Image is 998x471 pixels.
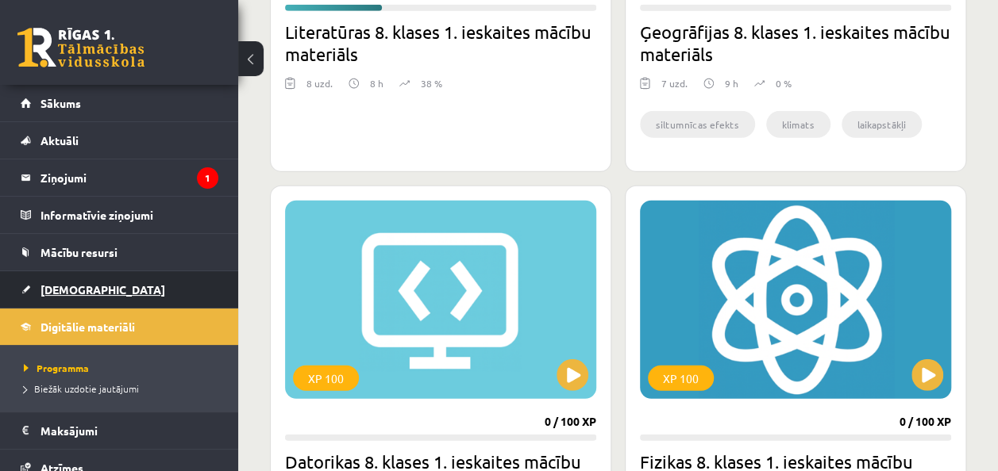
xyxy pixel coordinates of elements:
[40,96,81,110] span: Sākums
[21,271,218,308] a: [DEMOGRAPHIC_DATA]
[40,133,79,147] span: Aktuāli
[306,76,333,100] div: 8 uzd.
[21,85,218,121] a: Sākums
[21,159,218,196] a: Ziņojumi1
[661,76,688,100] div: 7 uzd.
[24,382,139,395] span: Biežāk uzdotie jautājumi
[17,28,144,67] a: Rīgas 1. Tālmācības vidusskola
[285,21,596,65] h2: Literatūras 8. klases 1. ieskaites mācību materiāls
[21,308,218,345] a: Digitālie materiāli
[21,197,218,233] a: Informatīvie ziņojumi
[197,167,218,189] i: 1
[421,76,442,90] p: 38 %
[640,21,951,65] h2: Ģeogrāfijas 8. klases 1. ieskaites mācību materiāls
[24,361,222,375] a: Programma
[21,234,218,270] a: Mācību resursi
[21,122,218,159] a: Aktuāli
[648,366,714,391] div: XP 100
[40,245,118,259] span: Mācību resursi
[40,282,165,297] span: [DEMOGRAPHIC_DATA]
[40,320,135,334] span: Digitālie materiāli
[21,412,218,449] a: Maksājumi
[24,362,89,374] span: Programma
[40,197,218,233] legend: Informatīvie ziņojumi
[370,76,383,90] p: 8 h
[725,76,738,90] p: 9 h
[293,366,359,391] div: XP 100
[842,111,922,138] li: laikapstākļi
[640,111,755,138] li: siltumnīcas efekts
[40,412,218,449] legend: Maksājumi
[776,76,792,90] p: 0 %
[766,111,830,138] li: klimats
[40,159,218,196] legend: Ziņojumi
[24,381,222,396] a: Biežāk uzdotie jautājumi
